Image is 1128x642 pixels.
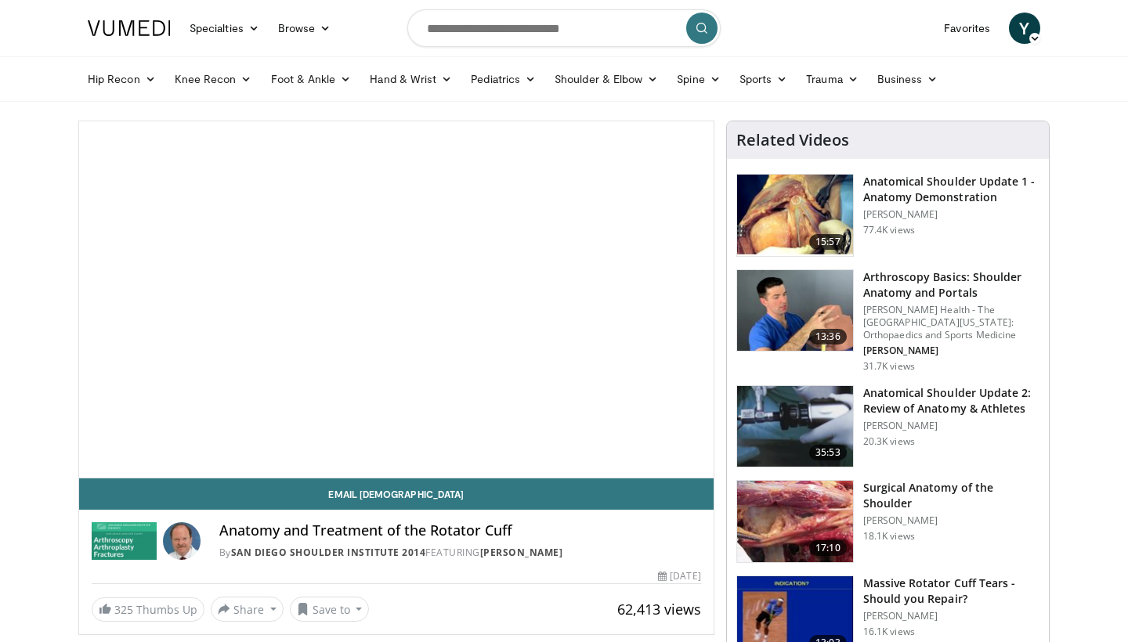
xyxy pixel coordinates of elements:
p: [PERSON_NAME] [863,344,1039,357]
button: Save to [290,597,370,622]
a: Email [DEMOGRAPHIC_DATA] [79,478,714,510]
h4: Anatomy and Treatment of the Rotator Cuff [219,522,701,539]
a: Sports [730,63,797,95]
p: [PERSON_NAME] [863,610,1039,622]
a: Favorites [935,13,1000,44]
a: Knee Recon [165,63,262,95]
a: Browse [269,13,341,44]
h4: Related Videos [736,131,849,150]
p: [PERSON_NAME] [863,208,1039,221]
input: Search topics, interventions [407,9,721,47]
a: 13:36 Arthroscopy Basics: Shoulder Anatomy and Portals [PERSON_NAME] Health - The [GEOGRAPHIC_DAT... [736,269,1039,373]
a: [PERSON_NAME] [480,546,563,559]
span: 13:36 [809,329,847,344]
a: 325 Thumbs Up [92,597,204,622]
p: [PERSON_NAME] [863,514,1039,527]
p: 31.7K views [863,360,915,373]
img: 9534a039-0eaa-4167-96cf-d5be049a70d8.150x105_q85_crop-smart_upscale.jpg [737,270,853,352]
h3: Anatomical Shoulder Update 2: Review of Anatomy & Athletes [863,385,1039,417]
img: laj_3.png.150x105_q85_crop-smart_upscale.jpg [737,175,853,256]
a: 15:57 Anatomical Shoulder Update 1 - Anatomy Demonstration [PERSON_NAME] 77.4K views [736,174,1039,257]
a: Pediatrics [461,63,545,95]
a: Hip Recon [78,63,165,95]
h3: Anatomical Shoulder Update 1 - Anatomy Demonstration [863,174,1039,205]
span: 17:10 [809,540,847,556]
a: Business [868,63,948,95]
img: Avatar [163,522,201,560]
a: Foot & Ankle [262,63,361,95]
div: [DATE] [658,569,700,583]
a: Shoulder & Elbow [545,63,667,95]
p: [PERSON_NAME] [863,420,1039,432]
span: 62,413 views [617,600,701,619]
p: 20.3K views [863,435,915,448]
h3: Arthroscopy Basics: Shoulder Anatomy and Portals [863,269,1039,301]
a: San Diego Shoulder Institute 2014 [231,546,426,559]
p: 16.1K views [863,626,915,638]
img: VuMedi Logo [88,20,171,36]
div: By FEATURING [219,546,701,560]
button: Share [211,597,284,622]
span: 35:53 [809,445,847,460]
span: 325 [114,602,133,617]
img: San Diego Shoulder Institute 2014 [92,522,157,560]
h3: Massive Rotator Cuff Tears - Should you Repair? [863,575,1039,607]
video-js: Video Player [79,121,714,478]
a: Trauma [797,63,868,95]
h3: Surgical Anatomy of the Shoulder [863,480,1039,511]
p: [PERSON_NAME] Health - The [GEOGRAPHIC_DATA][US_STATE]: Orthopaedics and Sports Medicine [863,304,1039,341]
img: 49076_0000_3.png.150x105_q85_crop-smart_upscale.jpg [737,386,853,467]
span: 15:57 [809,234,847,250]
a: Hand & Wrist [360,63,461,95]
a: Y [1009,13,1040,44]
a: 17:10 Surgical Anatomy of the Shoulder [PERSON_NAME] 18.1K views [736,480,1039,563]
p: 18.1K views [863,530,915,543]
a: Spine [667,63,729,95]
a: 35:53 Anatomical Shoulder Update 2: Review of Anatomy & Athletes [PERSON_NAME] 20.3K views [736,385,1039,468]
a: Specialties [180,13,269,44]
p: 77.4K views [863,224,915,236]
img: 306176_0003_1.png.150x105_q85_crop-smart_upscale.jpg [737,481,853,562]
